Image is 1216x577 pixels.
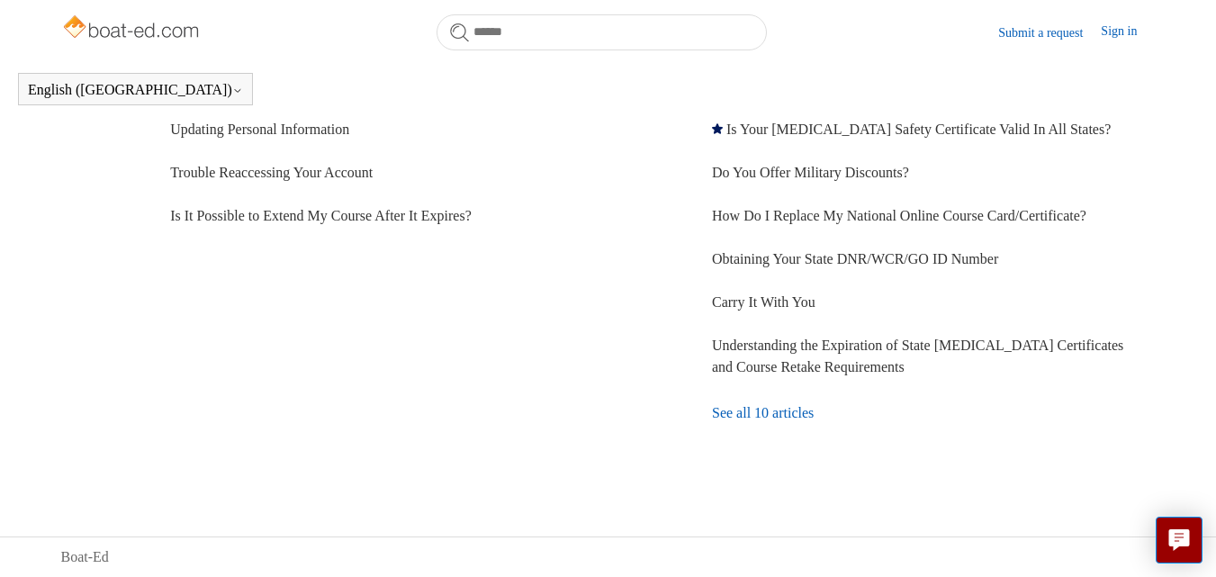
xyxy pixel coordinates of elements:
a: Boat-Ed [61,546,109,568]
a: See all 10 articles [712,389,1155,437]
a: Obtaining Your State DNR/WCR/GO ID Number [712,251,998,266]
a: Sign in [1101,22,1155,43]
a: Submit a request [998,23,1101,42]
a: Understanding the Expiration of State [MEDICAL_DATA] Certificates and Course Retake Requirements [712,338,1123,374]
a: Carry It With You [712,294,815,310]
svg: Promoted article [712,123,723,134]
a: How Do I Replace My National Online Course Card/Certificate? [712,208,1086,223]
input: Search [437,14,767,50]
a: Trouble Reaccessing Your Account [170,165,373,180]
img: Boat-Ed Help Center home page [61,11,204,47]
button: Live chat [1156,517,1202,563]
a: Is Your [MEDICAL_DATA] Safety Certificate Valid In All States? [726,122,1111,137]
a: Do You Offer Military Discounts? [712,165,909,180]
a: Is It Possible to Extend My Course After It Expires? [170,208,472,223]
button: English ([GEOGRAPHIC_DATA]) [28,82,243,98]
a: Updating Personal Information [170,122,349,137]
